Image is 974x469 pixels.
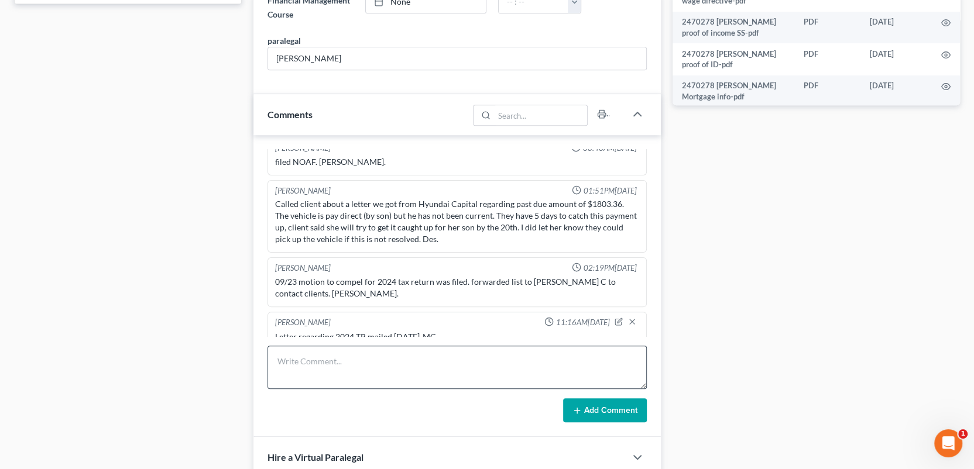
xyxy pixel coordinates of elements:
[958,429,968,439] span: 1
[860,75,932,108] td: [DATE]
[275,185,331,196] div: [PERSON_NAME]
[673,12,794,44] td: 2470278 [PERSON_NAME] proof of income SS-pdf
[584,263,637,274] span: 02:19PM[DATE]
[267,35,301,47] div: paralegal
[556,317,610,328] span: 11:16AM[DATE]
[673,43,794,75] td: 2470278 [PERSON_NAME] proof of ID-pdf
[275,331,639,343] div: Letter regarding 2024 TR mailed [DATE]-MC
[794,75,860,108] td: PDF
[267,109,313,120] span: Comments
[860,12,932,44] td: [DATE]
[934,429,962,457] iframe: Intercom live chat
[275,263,331,274] div: [PERSON_NAME]
[794,12,860,44] td: PDF
[584,185,637,196] span: 01:51PM[DATE]
[268,47,646,70] input: --
[794,43,860,75] td: PDF
[860,43,932,75] td: [DATE]
[267,451,363,463] span: Hire a Virtual Paralegal
[275,156,639,168] div: filed NOAF. [PERSON_NAME].
[494,105,587,125] input: Search...
[275,198,639,245] div: Called client about a letter we got from Hyundai Capital regarding past due amount of $1803.36. T...
[275,276,639,299] div: 09/23 motion to compel for 2024 tax return was filed. forwarded list to [PERSON_NAME] C to contac...
[563,398,647,423] button: Add Comment
[673,75,794,108] td: 2470278 [PERSON_NAME] Mortgage info-pdf
[275,317,331,329] div: [PERSON_NAME]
